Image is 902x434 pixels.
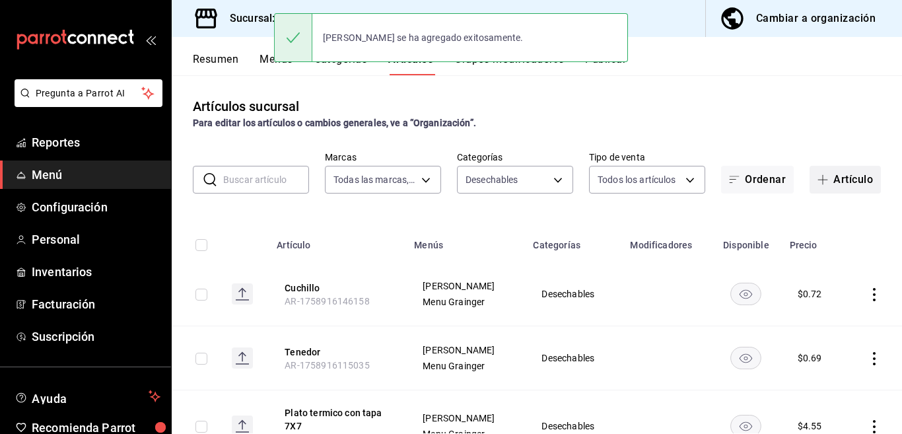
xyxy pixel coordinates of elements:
span: Reportes [32,133,160,151]
span: Desechables [541,289,606,299]
th: Categorías [525,220,622,262]
label: Tipo de venta [589,153,705,162]
th: Artículo [269,220,406,262]
span: [PERSON_NAME] [423,345,508,355]
div: navigation tabs [193,53,902,75]
button: Resumen [193,53,238,75]
button: open_drawer_menu [145,34,156,45]
label: Categorías [457,153,573,162]
span: Suscripción [32,328,160,345]
span: [PERSON_NAME] [423,414,508,423]
th: Precio [782,220,845,262]
h3: Sucursal: [PERSON_NAME] (Inari) [219,11,392,26]
span: Desechables [541,353,606,363]
span: Inventarios [32,263,160,281]
span: Menú [32,166,160,184]
a: Pregunta a Parrot AI [9,96,162,110]
div: [PERSON_NAME] se ha agregado exitosamente. [312,23,534,52]
div: $ 0.69 [798,351,822,365]
button: actions [868,420,881,433]
span: Menu Grainger [423,361,508,371]
button: edit-product-location [285,281,390,295]
button: Ordenar [721,166,794,194]
span: Configuración [32,198,160,216]
button: edit-product-location [285,406,390,433]
th: Menús [406,220,525,262]
span: Desechables [541,421,606,431]
button: Menús [260,53,293,75]
button: Artículo [810,166,881,194]
button: edit-product-location [285,345,390,359]
button: actions [868,352,881,365]
div: $ 0.72 [798,287,822,301]
div: Artículos sucursal [193,96,299,116]
button: Pregunta a Parrot AI [15,79,162,107]
span: Facturación [32,295,160,313]
th: Disponible [711,220,782,262]
strong: Para editar los artículos o cambios generales, ve a “Organización”. [193,118,476,128]
span: Todos los artículos [598,173,676,186]
span: Menu Grainger [423,297,508,307]
span: Ayuda [32,388,143,404]
span: Todas las marcas, Sin marca [333,173,417,186]
input: Buscar artículo [223,166,309,193]
span: Personal [32,231,160,248]
span: AR-1758916146158 [285,296,369,307]
span: AR-1758916115035 [285,360,369,371]
span: Desechables [466,173,518,186]
button: availability-product [730,347,761,369]
button: actions [868,288,881,301]
button: availability-product [730,283,761,305]
div: Cambiar a organización [756,9,876,28]
span: Pregunta a Parrot AI [36,87,142,100]
div: $ 4.55 [798,419,822,433]
th: Modificadores [622,220,711,262]
span: [PERSON_NAME] [423,281,508,291]
label: Marcas [325,153,441,162]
